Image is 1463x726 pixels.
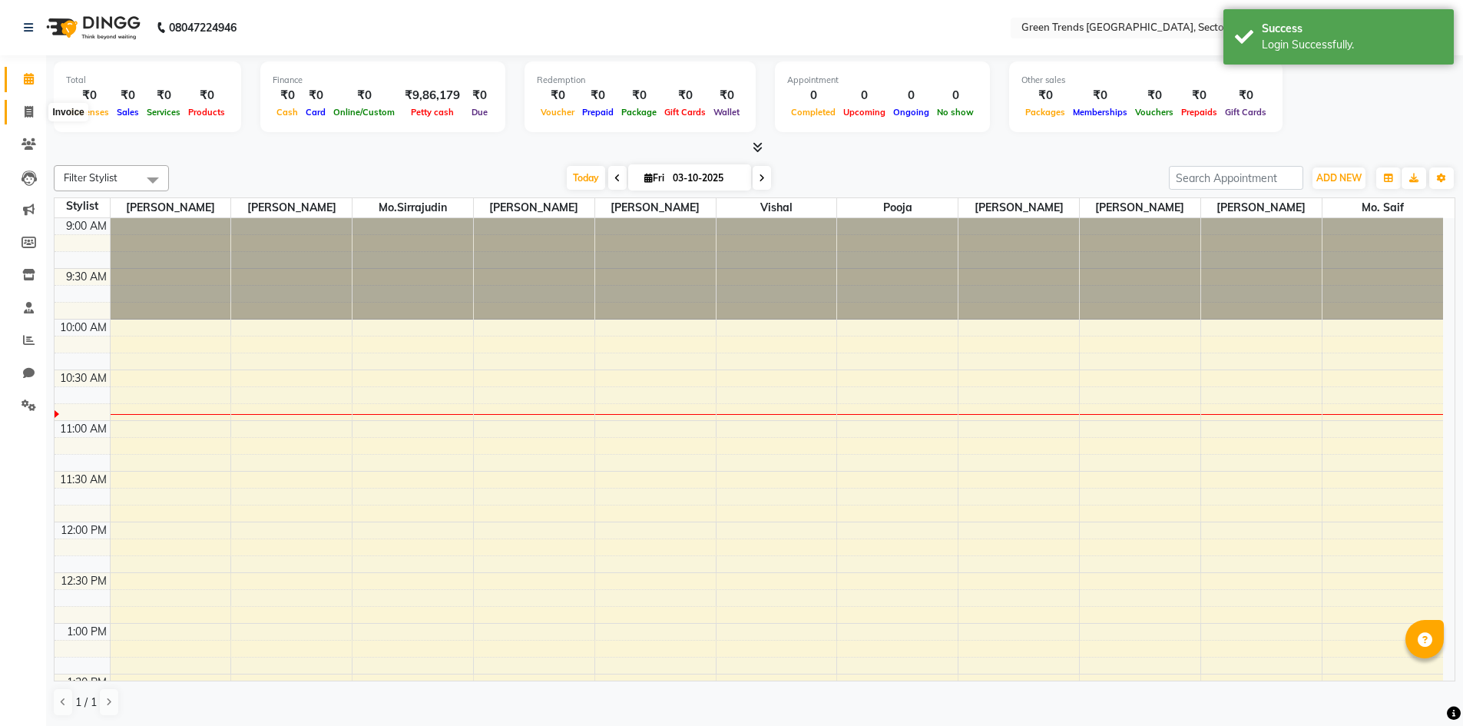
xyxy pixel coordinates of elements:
div: ₹0 [1221,87,1270,104]
div: 1:00 PM [64,624,110,640]
div: Stylist [55,198,110,214]
div: ₹0 [617,87,660,104]
div: 11:30 AM [57,472,110,488]
div: Login Successfully. [1262,37,1442,53]
span: [PERSON_NAME] [1201,198,1322,217]
div: 0 [839,87,889,104]
span: Gift Cards [1221,107,1270,118]
div: ₹0 [329,87,399,104]
span: Vouchers [1131,107,1177,118]
div: ₹0 [660,87,710,104]
span: Completed [787,107,839,118]
div: 1:30 PM [64,675,110,691]
div: ₹0 [113,87,143,104]
span: Packages [1021,107,1069,118]
span: No show [933,107,978,118]
div: ₹9,86,179 [399,87,466,104]
div: ₹0 [66,87,113,104]
div: Total [66,74,229,87]
div: 0 [889,87,933,104]
div: ₹0 [302,87,329,104]
div: ₹0 [537,87,578,104]
span: Online/Custom [329,107,399,118]
span: [PERSON_NAME] [595,198,716,217]
span: [PERSON_NAME] [1080,198,1200,217]
div: Appointment [787,74,978,87]
div: ₹0 [143,87,184,104]
span: Due [468,107,492,118]
div: Other sales [1021,74,1270,87]
span: Products [184,107,229,118]
div: ₹0 [1021,87,1069,104]
span: Mo.Sirrajudin [353,198,473,217]
span: Package [617,107,660,118]
button: ADD NEW [1312,167,1365,189]
div: 0 [933,87,978,104]
span: Petty cash [407,107,458,118]
span: Gift Cards [660,107,710,118]
span: Mo. Saif [1322,198,1443,217]
span: Sales [113,107,143,118]
div: ₹0 [710,87,743,104]
span: Fri [640,172,668,184]
div: ₹0 [1069,87,1131,104]
span: Cash [273,107,302,118]
div: Finance [273,74,493,87]
span: ADD NEW [1316,172,1362,184]
div: ₹0 [578,87,617,104]
div: ₹0 [184,87,229,104]
span: Services [143,107,184,118]
div: ₹0 [466,87,493,104]
span: [PERSON_NAME] [958,198,1079,217]
div: Redemption [537,74,743,87]
span: Filter Stylist [64,171,118,184]
div: 12:30 PM [58,573,110,589]
span: Vishal [717,198,837,217]
span: [PERSON_NAME] [111,198,231,217]
div: Invoice [48,103,88,121]
div: ₹0 [1131,87,1177,104]
span: Card [302,107,329,118]
span: Prepaid [578,107,617,118]
span: 1 / 1 [75,695,97,711]
span: Prepaids [1177,107,1221,118]
span: Upcoming [839,107,889,118]
div: 0 [787,87,839,104]
img: logo [39,6,144,49]
div: 9:00 AM [63,218,110,234]
div: Success [1262,21,1442,37]
input: 2025-10-03 [668,167,745,190]
span: Pooja [837,198,958,217]
span: Ongoing [889,107,933,118]
b: 08047224946 [169,6,237,49]
span: Memberships [1069,107,1131,118]
div: 10:00 AM [57,320,110,336]
span: Today [567,166,605,190]
div: 9:30 AM [63,269,110,285]
div: 10:30 AM [57,370,110,386]
div: ₹0 [1177,87,1221,104]
div: ₹0 [273,87,302,104]
span: Wallet [710,107,743,118]
span: [PERSON_NAME] [474,198,594,217]
input: Search Appointment [1169,166,1303,190]
span: [PERSON_NAME] [231,198,352,217]
div: 11:00 AM [57,421,110,437]
div: 12:00 PM [58,522,110,539]
span: Voucher [537,107,578,118]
